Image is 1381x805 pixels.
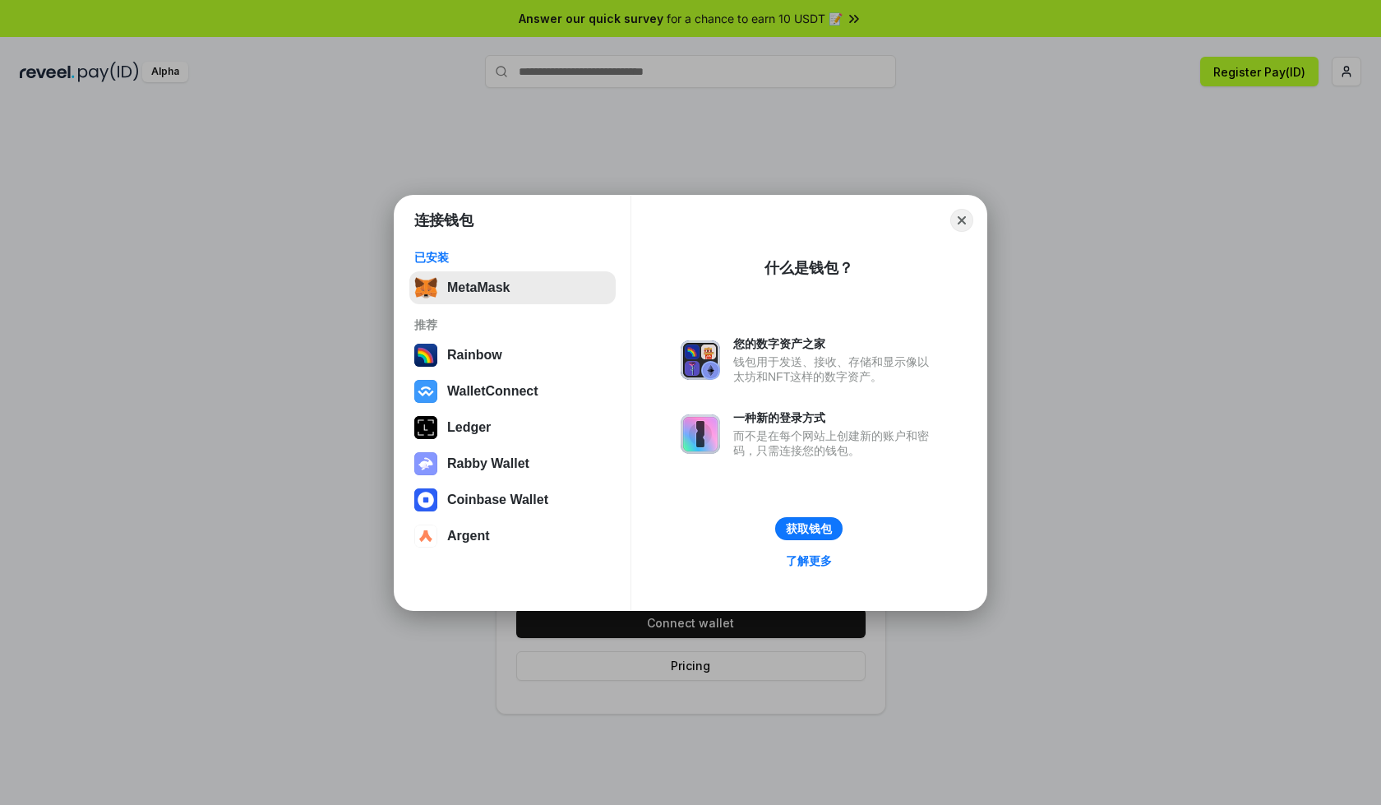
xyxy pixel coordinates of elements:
[414,211,473,230] h1: 连接钱包
[733,428,937,458] div: 而不是在每个网站上创建新的账户和密码，只需连接您的钱包。
[414,525,437,548] img: svg+xml,%3Csvg%20width%3D%2228%22%20height%3D%2228%22%20viewBox%3D%220%200%2028%2028%22%20fill%3D...
[733,354,937,384] div: 钱包用于发送、接收、存储和显示像以太坊和NFT这样的数字资产。
[447,493,548,507] div: Coinbase Wallet
[414,317,611,332] div: 推荐
[733,336,937,351] div: 您的数字资产之家
[447,280,510,295] div: MetaMask
[447,529,490,544] div: Argent
[409,271,616,304] button: MetaMask
[414,250,611,265] div: 已安装
[776,550,842,571] a: 了解更多
[786,553,832,568] div: 了解更多
[950,209,973,232] button: Close
[764,258,853,278] div: 什么是钱包？
[414,344,437,367] img: svg+xml,%3Csvg%20width%3D%22120%22%20height%3D%22120%22%20viewBox%3D%220%200%20120%20120%22%20fil...
[786,521,832,536] div: 获取钱包
[414,488,437,511] img: svg+xml,%3Csvg%20width%3D%2228%22%20height%3D%2228%22%20viewBox%3D%220%200%2028%2028%22%20fill%3D...
[447,456,529,471] div: Rabby Wallet
[775,517,843,540] button: 获取钱包
[409,339,616,372] button: Rainbow
[681,340,720,380] img: svg+xml,%3Csvg%20xmlns%3D%22http%3A%2F%2Fwww.w3.org%2F2000%2Fsvg%22%20fill%3D%22none%22%20viewBox...
[447,384,538,399] div: WalletConnect
[447,348,502,363] div: Rainbow
[409,483,616,516] button: Coinbase Wallet
[414,416,437,439] img: svg+xml,%3Csvg%20xmlns%3D%22http%3A%2F%2Fwww.w3.org%2F2000%2Fsvg%22%20width%3D%2228%22%20height%3...
[681,414,720,454] img: svg+xml,%3Csvg%20xmlns%3D%22http%3A%2F%2Fwww.w3.org%2F2000%2Fsvg%22%20fill%3D%22none%22%20viewBox...
[409,447,616,480] button: Rabby Wallet
[409,375,616,408] button: WalletConnect
[414,380,437,403] img: svg+xml,%3Csvg%20width%3D%2228%22%20height%3D%2228%22%20viewBox%3D%220%200%2028%2028%22%20fill%3D...
[414,452,437,475] img: svg+xml,%3Csvg%20xmlns%3D%22http%3A%2F%2Fwww.w3.org%2F2000%2Fsvg%22%20fill%3D%22none%22%20viewBox...
[414,276,437,299] img: svg+xml,%3Csvg%20fill%3D%22none%22%20height%3D%2233%22%20viewBox%3D%220%200%2035%2033%22%20width%...
[447,420,491,435] div: Ledger
[733,410,937,425] div: 一种新的登录方式
[409,520,616,553] button: Argent
[409,411,616,444] button: Ledger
